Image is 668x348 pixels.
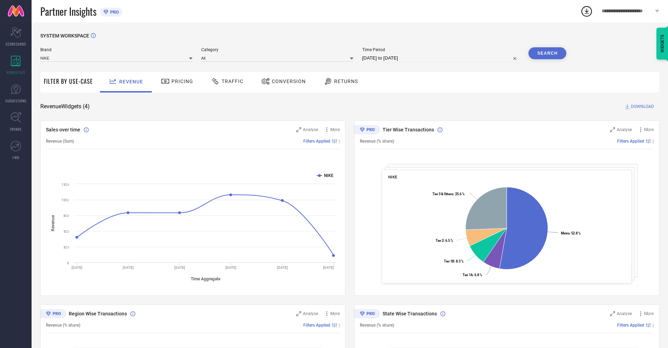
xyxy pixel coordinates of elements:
span: Revenue Widgets ( 4 ) [40,103,90,110]
text: 8Cr [63,214,69,218]
span: Analyse [617,127,632,132]
text: 0 [67,261,69,265]
span: Revenue (% share) [360,323,394,328]
span: Sales over time [46,127,80,132]
svg: Zoom [296,127,301,132]
text: : 25.6 % [432,192,465,196]
span: More [644,311,654,316]
text: 3Cr [63,245,69,249]
span: DOWNLOAD [631,103,654,110]
span: Partner Insights [40,4,96,19]
div: Premium [40,309,66,320]
span: Revenue (Sum) [46,139,74,144]
span: | [653,323,654,328]
input: Select time period [362,54,520,62]
span: | [653,139,654,144]
span: FWD [13,155,19,160]
span: Pricing [171,79,193,84]
span: Time Period [362,47,520,52]
span: Traffic [222,79,243,84]
span: PRO [108,9,119,15]
text: [DATE] [72,266,82,269]
div: Premium [354,309,380,320]
text: [DATE] [123,266,134,269]
tspan: Tier 3 & Others [432,192,453,196]
span: Region Wise Transactions [69,311,127,316]
span: WORKSPACE [6,70,26,75]
tspan: Revenue [50,215,55,231]
span: More [330,311,340,316]
tspan: Tier 1A [463,273,473,277]
text: : 8.3 % [444,259,464,263]
span: More [330,127,340,132]
span: Brand [40,47,193,52]
div: Premium [354,125,380,136]
text: [DATE] [277,266,288,269]
text: [DATE] [174,266,185,269]
span: | [339,139,340,144]
span: State Wise Transactions [383,311,437,316]
tspan: Metro [561,231,569,235]
svg: Zoom [296,311,301,316]
span: Filters Applied [617,139,644,144]
text: 5Cr [63,230,69,233]
span: SCORECARDS [6,41,26,47]
span: Revenue (% share) [46,323,80,328]
span: TRENDS [10,127,22,132]
span: Returns [334,79,358,84]
text: 13Cr [61,183,69,186]
span: Filter By Use-Case [44,77,93,86]
text: : 6.5 % [436,239,453,243]
span: Analyse [617,311,632,316]
svg: Zoom [610,311,615,316]
span: Filters Applied [617,323,644,328]
text: [DATE] [323,266,334,269]
span: Revenue [119,79,143,84]
text: : 6.8 % [463,273,482,277]
span: SYSTEM WORKSPACE [40,33,89,39]
tspan: Time Aggregate [191,277,221,281]
span: | [339,323,340,328]
span: Analyse [303,127,318,132]
span: NIKE [388,175,397,179]
tspan: Tier 1B [444,259,454,263]
span: SUGGESTIONS [5,98,27,103]
span: Revenue (% share) [360,139,394,144]
tspan: Tier 2 [436,239,444,243]
span: Tier Wise Transactions [383,127,434,132]
span: Category [201,47,353,52]
span: Analyse [303,311,318,316]
span: More [644,127,654,132]
span: Filters Applied [303,323,330,328]
span: Filters Applied [303,139,330,144]
text: : 52.8 % [561,231,581,235]
text: [DATE] [225,266,236,269]
span: Conversion [272,79,306,84]
svg: Zoom [610,127,615,132]
text: NIKE [324,173,333,178]
text: 10Cr [61,198,69,202]
button: Search [528,47,566,59]
div: Open download list [580,5,593,18]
